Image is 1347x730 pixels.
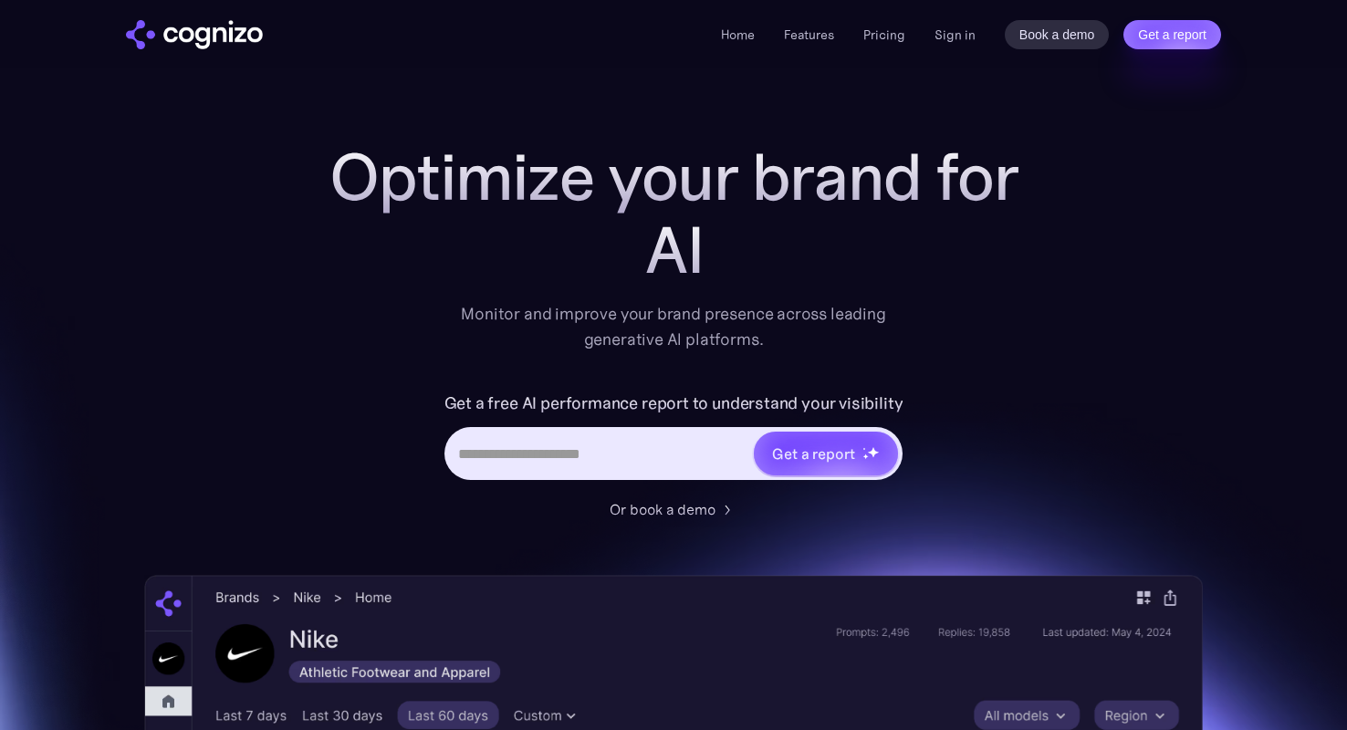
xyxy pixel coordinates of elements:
[449,301,898,352] div: Monitor and improve your brand presence across leading generative AI platforms.
[752,430,900,477] a: Get a reportstarstarstar
[126,20,263,49] a: home
[862,454,869,460] img: star
[772,443,854,464] div: Get a report
[1005,20,1110,49] a: Book a demo
[126,20,263,49] img: cognizo logo
[862,447,865,450] img: star
[1123,20,1221,49] a: Get a report
[308,141,1039,214] h1: Optimize your brand for
[610,498,737,520] a: Or book a demo
[863,26,905,43] a: Pricing
[444,389,903,489] form: Hero URL Input Form
[867,446,879,458] img: star
[721,26,755,43] a: Home
[444,389,903,418] label: Get a free AI performance report to understand your visibility
[610,498,715,520] div: Or book a demo
[935,24,976,46] a: Sign in
[308,214,1039,287] div: AI
[784,26,834,43] a: Features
